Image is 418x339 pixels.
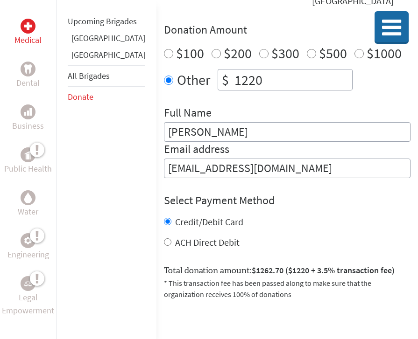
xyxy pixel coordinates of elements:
[18,205,38,218] p: Water
[24,281,32,286] img: Legal Empowerment
[21,190,35,205] div: Water
[24,64,32,73] img: Dental
[2,276,54,317] a: Legal EmpowermentLegal Empowerment
[24,150,32,159] img: Public Health
[218,69,233,90] div: $
[24,108,32,116] img: Business
[71,49,145,60] a: [GEOGRAPHIC_DATA]
[21,104,35,119] div: Business
[224,44,252,62] label: $200
[21,233,35,248] div: Engineering
[18,190,38,218] a: WaterWater
[68,70,110,81] a: All Brigades
[2,291,54,317] p: Legal Empowerment
[24,192,32,203] img: Water
[4,147,52,175] a: Public HealthPublic Health
[14,19,42,47] a: MedicalMedical
[21,62,35,76] div: Dental
[176,44,204,62] label: $100
[12,104,44,132] a: BusinessBusiness
[7,248,49,261] p: Engineering
[164,193,411,208] h4: Select Payment Method
[21,19,35,34] div: Medical
[14,34,42,47] p: Medical
[319,44,347,62] label: $500
[164,277,411,300] p: * This transaction fee has been passed along to make sure that the organization receives 100% of ...
[16,76,40,90] p: Dental
[252,265,395,276] span: $1262.70 ($1220 + 3.5% transaction fee)
[164,22,411,37] h4: Donation Amount
[175,236,240,248] label: ACH Direct Debit
[271,44,299,62] label: $300
[68,48,145,65] li: Guatemala
[21,147,35,162] div: Public Health
[16,62,40,90] a: DentalDental
[177,69,210,90] label: Other
[164,264,395,277] label: Total donation amount:
[12,119,44,132] p: Business
[4,162,52,175] p: Public Health
[367,44,402,62] label: $1000
[21,276,35,291] div: Legal Empowerment
[68,91,93,102] a: Donate
[68,16,137,27] a: Upcoming Brigades
[68,87,145,107] li: Donate
[68,65,145,87] li: All Brigades
[68,32,145,48] li: Ghana
[164,105,212,122] label: Full Name
[233,69,352,90] input: Enter Amount
[164,122,411,142] input: Enter Full Name
[24,237,32,244] img: Engineering
[68,11,145,32] li: Upcoming Brigades
[71,33,145,43] a: [GEOGRAPHIC_DATA]
[24,22,32,30] img: Medical
[175,216,243,228] label: Credit/Debit Card
[7,233,49,261] a: EngineeringEngineering
[164,159,411,178] input: Your Email
[164,142,229,159] label: Email address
